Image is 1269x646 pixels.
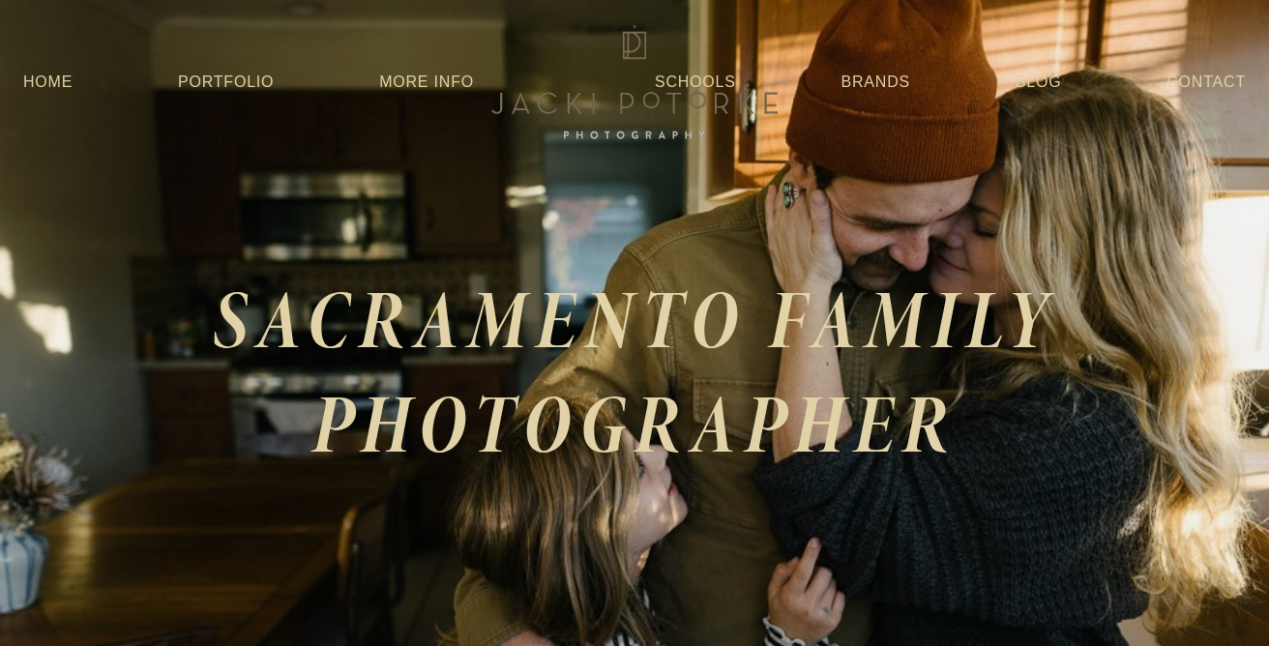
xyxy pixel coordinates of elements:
[655,65,736,100] a: Schools
[1016,65,1062,100] a: Blog
[379,65,474,100] a: More Info
[213,263,1077,480] em: SACRAMENTO FAMILY PHOTOGRAPHER
[480,20,789,144] img: Jacki Potorke Sacramento Family Photographer
[178,73,274,90] a: Portfolio
[23,65,73,100] a: Home
[1166,65,1246,100] a: Contact
[841,65,910,100] a: Brands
